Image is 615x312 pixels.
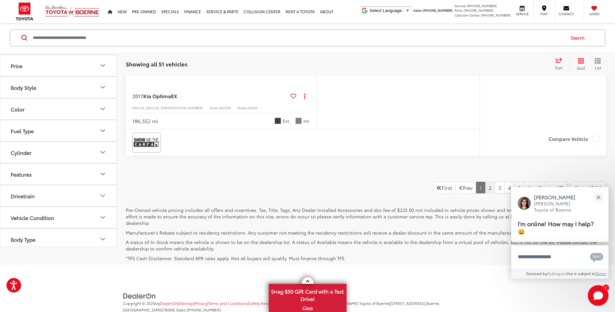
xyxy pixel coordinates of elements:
div: Body Type [11,236,35,242]
a: 4 [504,182,514,193]
p: Pre-Owned vehicle pricing includes all offers and incentives. Tax, Title, Tags, Any Dealer Instal... [126,207,601,226]
span: | [248,300,314,306]
button: Body StyleBody Style [0,76,117,98]
a: 1 [476,182,485,193]
span: 1 [605,286,607,289]
span: Ext. [283,118,290,124]
button: Select number of vehicles per page [570,182,606,193]
button: Chat with SMS [588,249,605,264]
button: DrivetrainDrivetrain [0,185,117,206]
button: ColorColor [0,98,117,119]
div: Color [99,105,107,113]
button: Select sort value [552,58,569,71]
div: Body Type [99,235,107,243]
span: List [595,65,601,70]
a: LastLast Page [545,182,568,193]
span: Int. [303,118,310,124]
div: Color [11,106,25,112]
label: Compare Vehicle [549,136,599,142]
span: Gray [295,118,302,124]
span: Contact [559,12,574,16]
a: Previous PagePrev [455,182,476,193]
i: First Page [436,185,442,190]
a: Gubagoo. [547,271,566,276]
p: Manufacturer’s Rebate subject to residency restrictions. Any customer not meeting the residency r... [126,229,601,236]
span: 54259A [219,105,231,110]
p: *TFS Cash Disclaimer: Standard APR rates apply. Not all buyers will qualify. Must finance through... [126,255,601,261]
i: Next Page [539,185,542,190]
button: Vehicle ConditionVehicle Condition [0,207,117,228]
span: EX [171,92,177,99]
span: [US_VEHICLE_IDENTIFICATION_NUMBER] [139,105,203,110]
span: [PHONE_NUMBER] [464,8,493,13]
span: Grid [577,65,585,71]
svg: Text [590,252,603,262]
a: Privacy [195,300,207,306]
span: ▼ [406,8,410,13]
span: VIN: [132,105,139,110]
span: Service [455,3,466,8]
div: Vehicle Condition [99,214,107,221]
button: CylinderCylinder [0,142,117,163]
span: 2017 [132,92,143,99]
button: Toggle Chat Window [588,285,609,306]
span: Show: 12 [575,184,594,191]
div: Vehicle Condition [11,214,54,220]
span: Sort [555,65,562,70]
div: 186,552 mi [132,117,158,125]
a: NextNext Page [524,182,546,193]
a: 2 [485,182,495,193]
a: Terms [596,271,606,276]
a: Terms and Conditions [208,300,248,306]
div: Close[PERSON_NAME][PERSON_NAME] Toyota of BoerneI'm online! How may I help? 😀Type your messageCha... [511,187,609,279]
span: [PHONE_NUMBER] [481,13,511,17]
span: Collision Center [455,13,480,17]
span: by [155,300,177,306]
div: Fuel Type [99,127,107,134]
span: 53242 [248,105,258,110]
span: Sales [413,8,422,13]
p: A status of In-Stock means the vehicle is shown to be on the dealership lot. A status of Availabl... [126,239,601,252]
button: List View [590,58,606,71]
span: Copyright © 2025 [123,300,155,306]
div: Cylinder [11,149,31,155]
div: Body Style [11,84,36,90]
a: DealerOn Home Page [160,300,177,306]
button: Search [564,30,594,46]
span: Service [515,12,529,16]
button: Actions [299,90,310,102]
div: Price [99,62,107,69]
textarea: Type your message [511,245,609,269]
div: Drivetrain [11,192,35,199]
span: Boerne, [426,300,440,306]
span: Showing all 51 vehicles [126,60,187,68]
span: Use is subject to [566,271,596,276]
span: dropdown dots [304,93,305,98]
span: | [177,300,194,306]
a: 5 [514,182,524,193]
div: Price [11,62,22,68]
span: | [PERSON_NAME] Toyota of Boerne [325,300,389,306]
p: [PERSON_NAME] [534,193,582,201]
span: [STREET_ADDRESS], [390,300,426,306]
span: [PHONE_NUMBER] [423,8,453,13]
span: I'm online! How may I help? 😀 [518,219,594,236]
span: | [194,300,207,306]
span: Model: [237,105,248,110]
span: [PHONE_NUMBER] [467,3,497,8]
button: Body TypeBody Type [0,228,117,249]
input: Search by Make, Model, or Keyword [32,30,564,46]
i: Previous Page [459,185,462,190]
a: Sitemap [178,300,194,306]
svg: Start Chat [588,285,609,306]
div: Features [11,171,32,177]
p: [PERSON_NAME] Toyota of Boerne [534,201,582,213]
button: PricePrice [0,55,117,76]
span: Saved [587,12,601,16]
a: 2017Kia OptimaEX [132,92,288,99]
i: Last Page [559,185,564,190]
div: Features [99,170,107,178]
a: Select Language​ [370,8,410,13]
